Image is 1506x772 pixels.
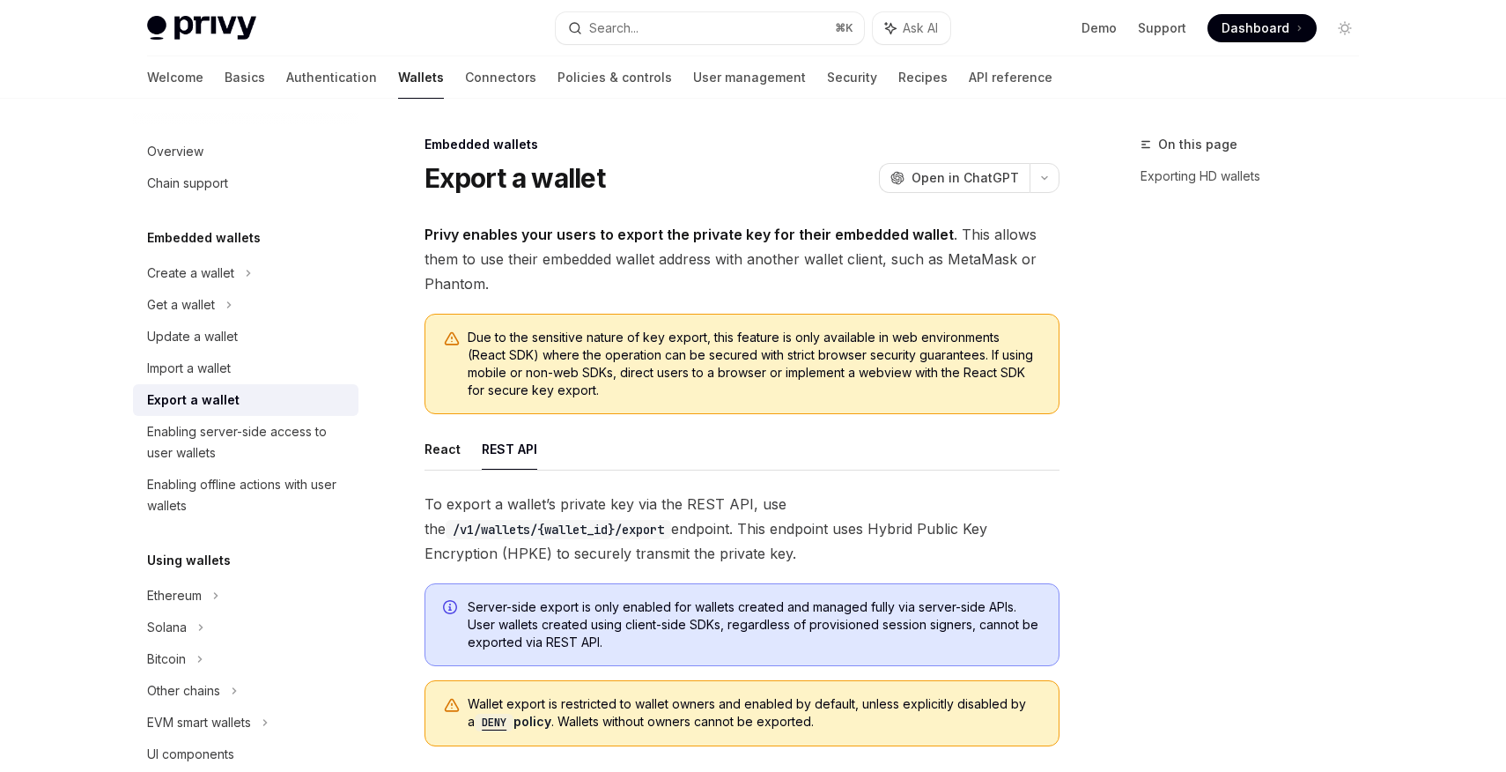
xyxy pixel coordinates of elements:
code: DENY [475,714,513,731]
a: Exporting HD wallets [1141,162,1373,190]
a: API reference [969,56,1052,99]
button: Toggle dark mode [1331,14,1359,42]
button: Open in ChatGPT [879,163,1030,193]
a: DENYpolicy [475,714,551,729]
h5: Using wallets [147,550,231,571]
a: Enabling server-side access to user wallets [133,416,358,469]
div: Update a wallet [147,326,238,347]
span: Wallet export is restricted to wallet owners and enabled by default, unless explicitly disabled b... [468,695,1041,731]
a: Export a wallet [133,384,358,416]
span: . This allows them to use their embedded wallet address with another wallet client, such as MetaM... [424,222,1059,296]
a: Authentication [286,56,377,99]
a: Chain support [133,167,358,199]
span: To export a wallet’s private key via the REST API, use the endpoint. This endpoint uses Hybrid Pu... [424,492,1059,566]
button: React [424,428,461,470]
a: Import a wallet [133,353,358,384]
a: Recipes [898,56,948,99]
span: Ask AI [903,19,938,37]
div: Search... [589,18,639,39]
img: light logo [147,16,256,41]
button: Search...⌘K [556,12,864,44]
svg: Info [443,600,461,618]
a: Update a wallet [133,321,358,353]
a: Enabling offline actions with user wallets [133,469,358,522]
span: Dashboard [1222,19,1289,37]
div: Solana [147,617,187,638]
div: Embedded wallets [424,136,1059,153]
a: Demo [1082,19,1117,37]
h1: Export a wallet [424,162,605,194]
button: REST API [482,428,537,470]
div: EVM smart wallets [147,712,251,733]
h5: Embedded wallets [147,227,261,249]
div: Bitcoin [147,649,186,670]
strong: Privy enables your users to export the private key for their embedded wallet [424,226,954,243]
div: UI components [147,744,234,765]
a: Connectors [465,56,536,99]
a: Wallets [398,56,444,99]
a: Policies & controls [557,56,672,99]
span: Due to the sensitive nature of key export, this feature is only available in web environments (Re... [468,329,1041,399]
a: UI components [133,739,358,770]
span: On this page [1158,134,1237,155]
div: Ethereum [147,585,202,606]
svg: Warning [443,330,461,348]
span: Open in ChatGPT [912,169,1019,187]
code: /v1/wallets/{wallet_id}/export [446,520,671,539]
span: ⌘ K [835,21,853,35]
div: Overview [147,141,203,162]
div: Enabling server-side access to user wallets [147,421,348,464]
div: Create a wallet [147,263,234,284]
div: Other chains [147,680,220,701]
a: Support [1138,19,1186,37]
div: Get a wallet [147,294,215,315]
a: Welcome [147,56,203,99]
div: Enabling offline actions with user wallets [147,474,348,516]
span: Server-side export is only enabled for wallets created and managed fully via server-side APIs. Us... [468,598,1041,651]
div: Import a wallet [147,358,231,379]
a: Overview [133,136,358,167]
svg: Warning [443,697,461,715]
a: User management [693,56,806,99]
div: Chain support [147,173,228,194]
a: Dashboard [1207,14,1317,42]
a: Basics [225,56,265,99]
a: Security [827,56,877,99]
div: Export a wallet [147,390,240,411]
button: Ask AI [873,12,950,44]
